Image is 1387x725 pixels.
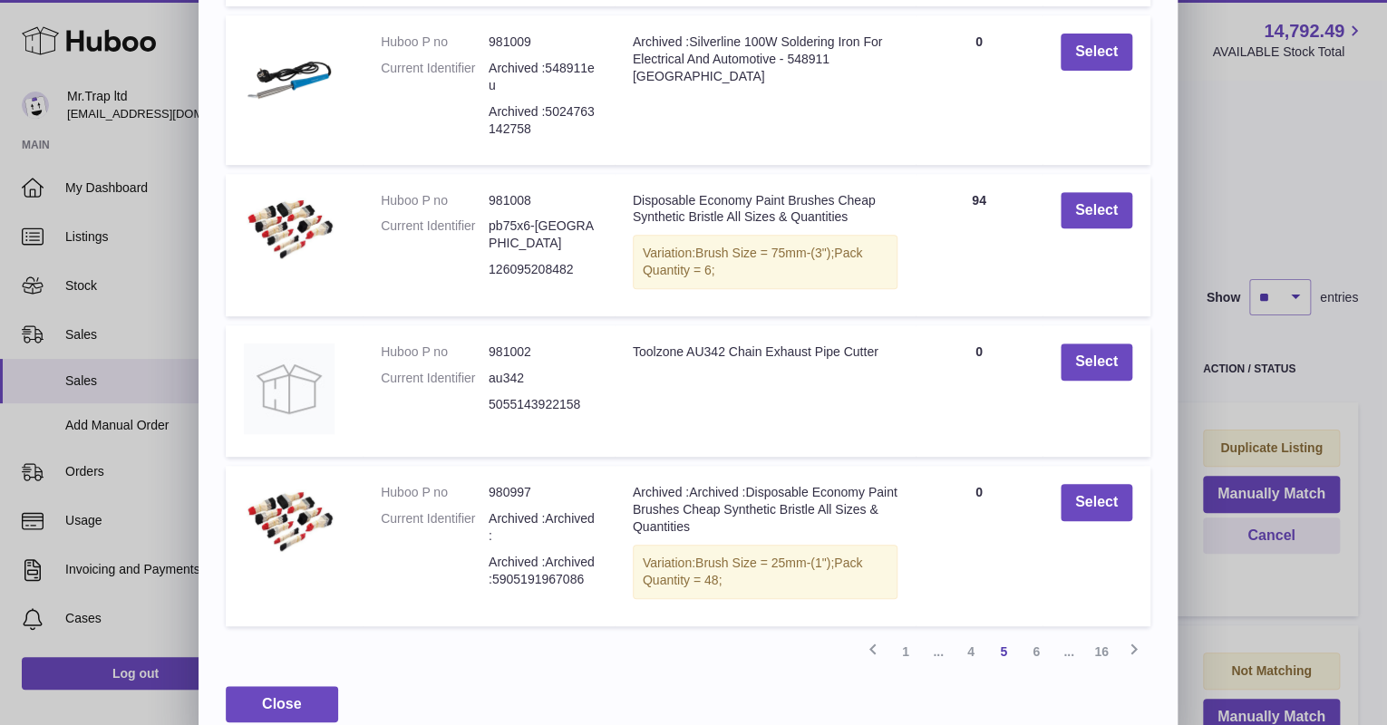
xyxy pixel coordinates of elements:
div: Toolzone AU342 Chain Exhaust Pipe Cutter [633,343,897,361]
div: Archived :Silverline 100W Soldering Iron For Electrical And Automotive - 548911 [GEOGRAPHIC_DATA] [633,34,897,85]
span: Pack Quantity = 48; [643,556,862,587]
span: ... [1052,635,1085,668]
td: 0 [916,325,1043,457]
dd: Archived :5024763142758 [489,103,597,138]
dd: 126095208482 [489,261,597,278]
span: ... [922,635,955,668]
a: 4 [955,635,987,668]
a: 16 [1085,635,1118,668]
span: Brush Size = 25mm-(1"); [695,556,834,570]
dd: Archived :Archived : [489,510,597,545]
a: 6 [1020,635,1052,668]
div: Variation: [633,545,897,599]
dt: Current Identifier [381,60,489,94]
img: Disposable Economy Paint Brushes Cheap Synthetic Bristle All Sizes & Quantities [244,192,335,266]
dt: Huboo P no [381,192,489,209]
dd: 981009 [489,34,597,51]
dd: Archived :548911eu [489,60,597,94]
dd: Archived :Archived :5905191967086 [489,554,597,588]
dd: 980997 [489,484,597,501]
td: 94 [916,174,1043,317]
dd: 981008 [489,192,597,209]
a: 5 [987,635,1020,668]
span: Brush Size = 75mm-(3"); [695,246,834,260]
button: Select [1061,34,1132,71]
img: Toolzone AU342 Chain Exhaust Pipe Cutter [244,343,335,434]
dt: Huboo P no [381,34,489,51]
button: Close [226,686,338,723]
dt: Current Identifier [381,217,489,252]
dt: Huboo P no [381,343,489,361]
dd: 981002 [489,343,597,361]
dd: 5055143922158 [489,396,597,413]
button: Select [1061,484,1132,521]
img: Archived :Silverline 100W Soldering Iron For Electrical And Automotive - 548911 EU [244,34,335,124]
dt: Huboo P no [381,484,489,501]
dt: Current Identifier [381,510,489,545]
button: Select [1061,343,1132,381]
div: Archived :Archived :Disposable Economy Paint Brushes Cheap Synthetic Bristle All Sizes & Quantities [633,484,897,536]
button: Select [1061,192,1132,229]
td: 0 [916,466,1043,625]
dd: pb75x6-[GEOGRAPHIC_DATA] [489,217,597,252]
div: Disposable Economy Paint Brushes Cheap Synthetic Bristle All Sizes & Quantities [633,192,897,227]
img: Archived :Archived :Disposable Economy Paint Brushes Cheap Synthetic Bristle All Sizes & Quantities [244,484,335,557]
div: Variation: [633,235,897,289]
a: 1 [889,635,922,668]
dd: au342 [489,370,597,387]
td: 0 [916,15,1043,164]
dt: Current Identifier [381,370,489,387]
span: Close [262,696,302,711]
